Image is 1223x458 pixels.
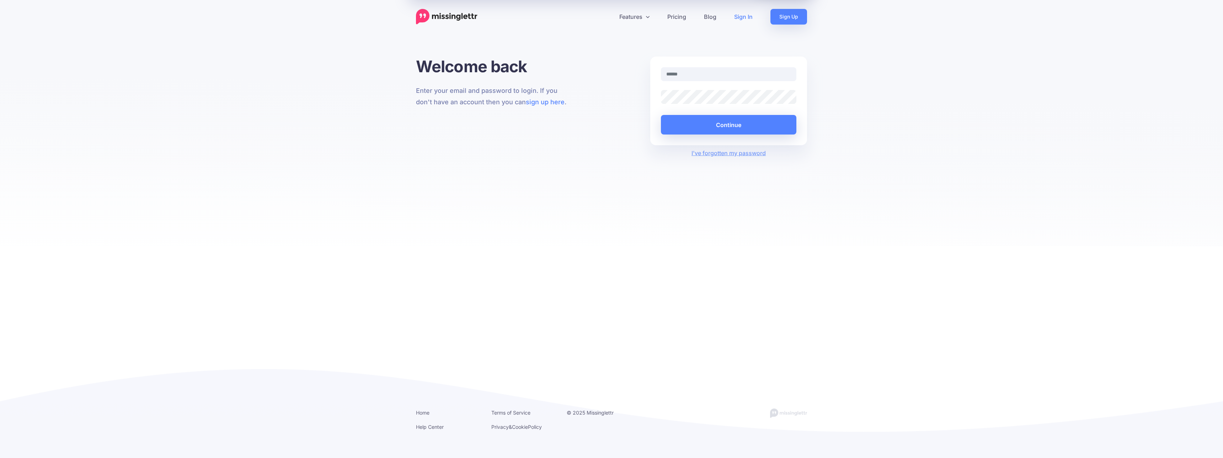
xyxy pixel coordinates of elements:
h1: Welcome back [416,57,573,76]
a: I've forgotten my password [691,149,766,157]
a: Terms of Service [491,410,530,416]
a: Help Center [416,424,444,430]
a: Features [610,9,658,25]
li: © 2025 Missinglettr [567,408,631,417]
li: & Policy [491,422,556,431]
a: Sign In [725,9,762,25]
a: Cookie [512,424,528,430]
p: Enter your email and password to login. If you don't have an account then you can . [416,85,573,108]
a: sign up here [526,98,565,106]
a: Blog [695,9,725,25]
a: Sign Up [770,9,807,25]
button: Continue [661,115,796,135]
a: Home [416,410,429,416]
a: Pricing [658,9,695,25]
a: Privacy [491,424,509,430]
